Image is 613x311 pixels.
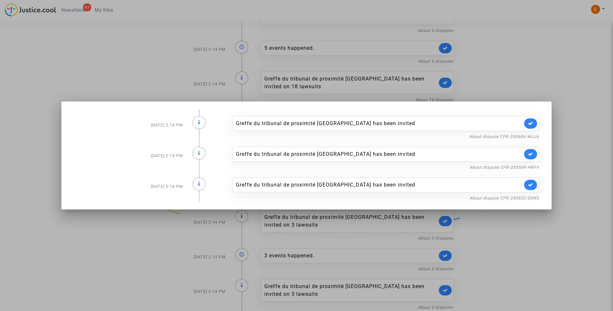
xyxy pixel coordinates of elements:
[236,120,523,127] div: Greffe du tribunal de proximité [GEOGRAPHIC_DATA] has been invited
[469,134,539,139] a: About dispute CFR-250604-WJJA
[470,165,539,170] a: About dispute CFR-250509-HRFV
[69,140,188,171] div: [DATE] 2:14 PM
[69,110,188,140] div: [DATE] 2:14 PM
[236,181,523,189] div: Greffe du tribunal de proximité [GEOGRAPHIC_DATA] has been invited
[69,171,188,202] div: [DATE] 2:14 PM
[236,150,523,158] div: Greffe du tribunal de proximité [GEOGRAPHIC_DATA] has been invited
[470,196,539,200] a: About dispute CFR-250522-GDKE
